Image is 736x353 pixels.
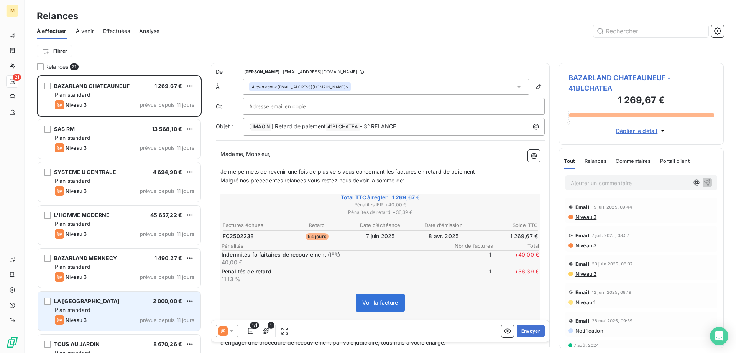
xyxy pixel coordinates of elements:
[220,177,404,184] span: Malgré nos précédentes relances vous restez nous devoir la somme de:
[54,298,119,304] span: LA [GEOGRAPHIC_DATA]
[567,119,570,126] span: 0
[281,70,357,74] span: - [EMAIL_ADDRESS][DOMAIN_NAME]
[616,158,651,164] span: Commentaires
[140,274,194,280] span: prévue depuis 11 jours
[54,255,117,261] span: BAZARLAND MENNECY
[222,194,539,201] span: Total TTC à régler : 1 269,67 €
[216,103,243,110] label: Cc :
[575,261,590,267] span: Email
[222,251,444,259] p: Indemnités forfaitaires de recouvrement (IFR)
[152,126,182,132] span: 13 568,10 €
[568,73,714,93] span: BAZARLAND CHATEAUNEUF - 41BLCHATEA
[216,68,243,76] span: De :
[360,123,396,129] span: - 3° RELANCE
[140,188,194,194] span: prévue depuis 11 jours
[286,221,348,229] th: Retard
[220,151,271,157] span: Madame, Monsieur,
[140,145,194,151] span: prévue depuis 11 jours
[575,299,595,305] span: Niveau 1
[153,341,182,347] span: 8 670,26 €
[37,9,78,23] h3: Relances
[154,255,182,261] span: 1 490,27 €
[349,232,411,240] td: 7 juin 2025
[493,268,539,283] span: + 36,39 €
[251,84,273,89] em: Aucun nom
[222,201,539,208] span: Pénalités IFR : + 40,00 €
[6,336,18,348] img: Logo LeanPay
[250,322,259,329] span: 1/1
[575,214,596,220] span: Niveau 3
[54,212,110,218] span: L'HOMME MODERNE
[592,318,633,323] span: 28 mai 2025, 09:39
[493,251,539,266] span: + 40,00 €
[412,221,475,229] th: Date d’émission
[55,220,90,227] span: Plan standard
[66,231,87,237] span: Niveau 3
[54,341,100,347] span: TOUS AU JARDIN
[222,268,444,275] p: Pénalités de retard
[222,259,444,266] p: 40,00 €
[251,84,348,89] div: <[EMAIL_ADDRESS][DOMAIN_NAME]>
[251,123,271,131] span: IMAGIN
[220,330,519,346] span: Nous vous demandons de régulariser dans les plus brefs délais. Sauf règlement sous 8 jours nous s...
[54,83,130,89] span: BAZARLAND CHATEAUNEUF
[575,289,590,295] span: Email
[70,63,78,70] span: 21
[575,242,596,249] span: Niveau 3
[45,63,68,71] span: Relances
[575,271,596,277] span: Niveau 2
[593,25,708,37] input: Rechercher
[66,274,87,280] span: Niveau 3
[66,102,87,108] span: Niveau 3
[568,93,714,109] h3: 1 269,67 €
[306,233,329,240] span: 94 jours
[54,169,116,175] span: SYSTEME U CENTRALE
[564,158,575,164] span: Tout
[222,243,447,249] span: Pénalités
[55,264,90,270] span: Plan standard
[216,123,233,129] span: Objet :
[447,243,493,249] span: Nbr de factures
[140,317,194,323] span: prévue depuis 11 jours
[140,102,194,108] span: prévue depuis 11 jours
[326,123,360,131] span: 41BLCHATEA
[592,290,632,295] span: 12 juin 2025, 08:19
[153,169,182,175] span: 4 694,98 €
[445,251,491,266] span: 1
[445,268,491,283] span: 1
[140,231,194,237] span: prévue depuis 11 jours
[476,232,538,240] td: 1 269,67 €
[249,123,251,129] span: [
[349,221,411,229] th: Date d’échéance
[223,232,254,240] span: FC2502238
[222,209,539,216] span: Pénalités de retard : + 36,39 €
[55,91,90,98] span: Plan standard
[6,5,18,17] div: IM
[575,204,590,210] span: Email
[66,188,87,194] span: Niveau 3
[54,126,75,132] span: SAS RM
[575,232,590,239] span: Email
[37,75,202,353] div: grid
[574,343,599,348] span: 7 août 2024
[493,243,539,249] span: Total
[222,221,285,229] th: Factures échues
[139,27,159,35] span: Analyse
[575,328,603,334] span: Notification
[362,299,398,306] span: Voir la facture
[66,317,87,323] span: Niveau 3
[76,27,94,35] span: À venir
[592,233,629,238] span: 7 juil. 2025, 08:57
[592,262,633,266] span: 23 juin 2025, 08:37
[55,307,90,313] span: Plan standard
[268,322,274,329] span: 1
[614,126,669,135] button: Déplier le détail
[55,134,90,141] span: Plan standard
[222,275,444,283] p: 11,13 %
[154,83,182,89] span: 1 269,67 €
[660,158,690,164] span: Portail client
[153,298,182,304] span: 2 000,00 €
[216,83,243,91] label: À :
[55,177,90,184] span: Plan standard
[220,168,477,175] span: Je me permets de revenir une fois de plus vers vous concernant les factures en retard de paiement.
